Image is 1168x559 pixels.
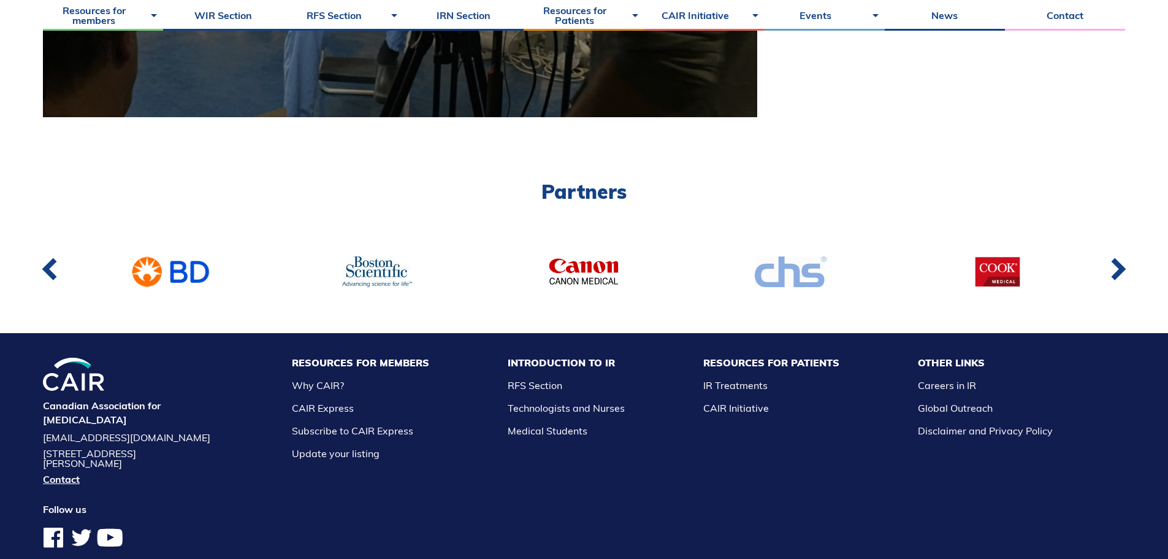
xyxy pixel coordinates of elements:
h4: Canadian Association for [MEDICAL_DATA] [43,399,214,426]
a: Medical Students [508,425,587,437]
address: [STREET_ADDRESS][PERSON_NAME] [43,449,214,468]
h4: Follow us [43,503,214,516]
a: IR Treatments [703,379,768,391]
a: Update your listing [292,447,380,460]
a: CAIR Initiative [703,402,769,414]
a: Disclaimer and Privacy Policy [918,425,1053,437]
a: Technologists and Nurses [508,402,625,414]
a: [EMAIL_ADDRESS][DOMAIN_NAME] [43,433,214,442]
h2: Partners [43,182,1125,201]
a: Subscribe to CAIR Express [292,425,413,437]
a: Contact [43,474,214,484]
img: CIRA [43,358,104,391]
a: Why CAIR? [292,379,344,391]
a: RFS Section [508,379,562,391]
a: Careers in IR [918,379,976,391]
a: Global Outreach [918,402,993,414]
a: CAIR Express [292,402,354,414]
